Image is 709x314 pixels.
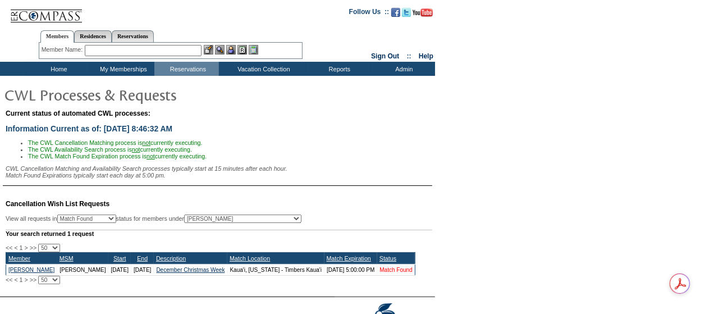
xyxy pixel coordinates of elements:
img: b_calculator.gif [249,45,258,54]
div: View all requests in status for members under [6,215,301,223]
img: Follow us on Twitter [402,8,411,17]
a: Members [40,30,75,43]
span: > [25,276,28,283]
img: Impersonate [226,45,236,54]
img: View [215,45,225,54]
div: Member Name: [42,45,85,54]
span: Information Current as of: [DATE] 8:46:32 AM [6,124,172,133]
a: Residences [74,30,112,42]
a: Match Location [230,255,270,262]
td: [DATE] 5:00:00 PM [324,265,377,276]
td: [DATE] [108,265,131,276]
a: End [137,255,148,262]
div: Your search returned 1 request [6,230,432,237]
u: not [142,139,150,146]
span: < [14,244,17,251]
td: Follow Us :: [349,7,389,20]
td: [PERSON_NAME] [57,265,108,276]
u: not [132,146,140,153]
span: The CWL Availability Search process is currently executing. [28,146,192,153]
a: Match Found [379,267,412,273]
a: Reservations [112,30,154,42]
span: The CWL Match Found Expiration process is currently executing. [28,153,207,160]
span: Cancellation Wish List Requests [6,200,109,208]
td: Reports [306,62,370,76]
img: Subscribe to our YouTube Channel [413,8,433,17]
span: < [14,276,17,283]
a: [PERSON_NAME] [8,267,54,273]
img: b_edit.gif [204,45,213,54]
a: Start [113,255,126,262]
span: > [25,244,28,251]
a: December Christmas Week [156,267,225,273]
img: Reservations [237,45,247,54]
a: Member [8,255,30,262]
div: CWL Cancellation Matching and Availability Search processes typically start at 15 minutes after e... [6,165,432,179]
span: >> [30,276,36,283]
td: Kaua'i, [US_STATE] - Timbers Kaua'i [227,265,324,276]
span: << [6,276,12,283]
a: Description [156,255,186,262]
span: :: [407,52,411,60]
span: The CWL Cancellation Matching process is currently executing. [28,139,203,146]
td: [DATE] [131,265,153,276]
td: Admin [370,62,435,76]
td: Vacation Collection [219,62,306,76]
span: >> [30,244,36,251]
a: Status [379,255,396,262]
td: My Memberships [90,62,154,76]
img: Become our fan on Facebook [391,8,400,17]
u: not [147,153,155,160]
span: 1 [20,276,23,283]
span: Current status of automated CWL processes: [6,110,150,117]
a: Help [419,52,433,60]
a: Match Expiration [327,255,371,262]
span: 1 [20,244,23,251]
a: MSM [60,255,74,262]
a: Subscribe to our YouTube Channel [413,11,433,18]
td: Home [25,62,90,76]
a: Sign Out [371,52,399,60]
a: Follow us on Twitter [402,11,411,18]
td: Reservations [154,62,219,76]
a: Become our fan on Facebook [391,11,400,18]
span: << [6,244,12,251]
